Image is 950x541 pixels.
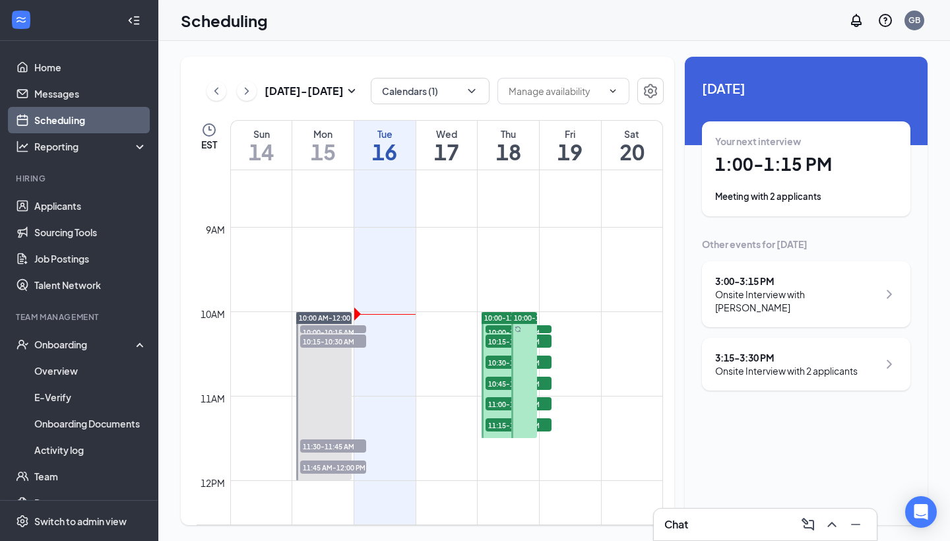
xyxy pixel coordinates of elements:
button: ChevronLeft [206,81,226,101]
span: 10:15-10:30 AM [486,334,552,348]
div: Hiring [16,173,144,184]
a: E-Verify [34,384,147,410]
span: 10:45-11:00 AM [486,377,552,390]
div: 11am [198,391,228,406]
svg: UserCheck [16,338,29,351]
svg: ChevronDown [465,84,478,98]
a: Home [34,54,147,80]
span: 11:00-11:15 AM [486,397,552,410]
h1: 16 [354,141,416,163]
span: 10:00-11:30 AM [514,313,565,323]
div: 10am [198,307,228,321]
svg: Analysis [16,140,29,153]
div: Open Intercom Messenger [905,496,937,528]
div: Team Management [16,311,144,323]
svg: ChevronRight [240,83,253,99]
h1: 18 [478,141,539,163]
a: Documents [34,490,147,516]
svg: Settings [16,515,29,528]
span: 10:00 AM-12:00 PM [299,313,362,323]
div: Reporting [34,140,148,153]
a: September 16, 2025 [354,121,416,170]
svg: WorkstreamLogo [15,13,28,26]
a: Scheduling [34,107,147,133]
h1: 17 [416,141,478,163]
div: Tue [354,127,416,141]
span: EST [201,138,217,151]
span: 10:30-10:45 AM [486,356,552,369]
button: ChevronRight [237,81,257,101]
svg: SmallChevronDown [344,83,360,99]
div: Mon [292,127,354,141]
svg: Notifications [848,13,864,28]
svg: ChevronLeft [210,83,223,99]
span: 10:00-10:15 AM [300,325,366,338]
div: GB [908,15,920,26]
button: Calendars (1)ChevronDown [371,78,490,104]
button: Minimize [845,514,866,535]
a: Team [34,463,147,490]
svg: Settings [643,83,658,99]
svg: ChevronUp [824,517,840,532]
div: Sun [231,127,292,141]
svg: Minimize [848,517,864,532]
h1: 14 [231,141,292,163]
div: Fri [540,127,601,141]
a: Applicants [34,193,147,219]
svg: ChevronRight [881,356,897,372]
a: September 17, 2025 [416,121,478,170]
span: 11:15-11:30 AM [486,418,552,431]
div: 9am [203,222,228,237]
div: Sat [602,127,662,141]
span: 11:30-11:45 AM [300,439,366,453]
div: Meeting with 2 applicants [715,190,897,203]
div: Switch to admin view [34,515,127,528]
a: Sourcing Tools [34,219,147,245]
input: Manage availability [509,84,602,98]
div: Thu [478,127,539,141]
div: 3:00 - 3:15 PM [715,274,878,288]
h1: 1:00 - 1:15 PM [715,153,897,175]
a: Talent Network [34,272,147,298]
h1: 19 [540,141,601,163]
a: September 19, 2025 [540,121,601,170]
div: 3:15 - 3:30 PM [715,351,858,364]
svg: Sync [515,326,521,333]
span: [DATE] [702,78,910,98]
div: 12pm [198,476,228,490]
a: September 14, 2025 [231,121,292,170]
div: Onsite Interview with [PERSON_NAME] [715,288,878,314]
div: Your next interview [715,135,897,148]
button: ComposeMessage [798,514,819,535]
a: Job Postings [34,245,147,272]
svg: ComposeMessage [800,517,816,532]
a: Messages [34,80,147,107]
svg: ChevronDown [608,86,618,96]
a: Onboarding Documents [34,410,147,437]
button: Settings [637,78,664,104]
svg: Collapse [127,14,141,27]
svg: QuestionInfo [877,13,893,28]
div: Onboarding [34,338,136,351]
span: 10:00-11:30 AM [484,313,536,323]
h3: [DATE] - [DATE] [265,84,344,98]
span: 10:00-10:15 AM [486,325,552,338]
span: 11:45 AM-12:00 PM [300,461,366,474]
h1: 20 [602,141,662,163]
button: ChevronUp [821,514,842,535]
div: Other events for [DATE] [702,238,910,251]
a: September 20, 2025 [602,121,662,170]
h3: Chat [664,517,688,532]
a: Activity log [34,437,147,463]
h1: Scheduling [181,9,268,32]
svg: Clock [201,122,217,138]
div: Onsite Interview with 2 applicants [715,364,858,377]
a: September 18, 2025 [478,121,539,170]
h1: 15 [292,141,354,163]
span: 10:15-10:30 AM [300,334,366,348]
a: September 15, 2025 [292,121,354,170]
a: Overview [34,358,147,384]
div: Wed [416,127,478,141]
svg: ChevronRight [881,286,897,302]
